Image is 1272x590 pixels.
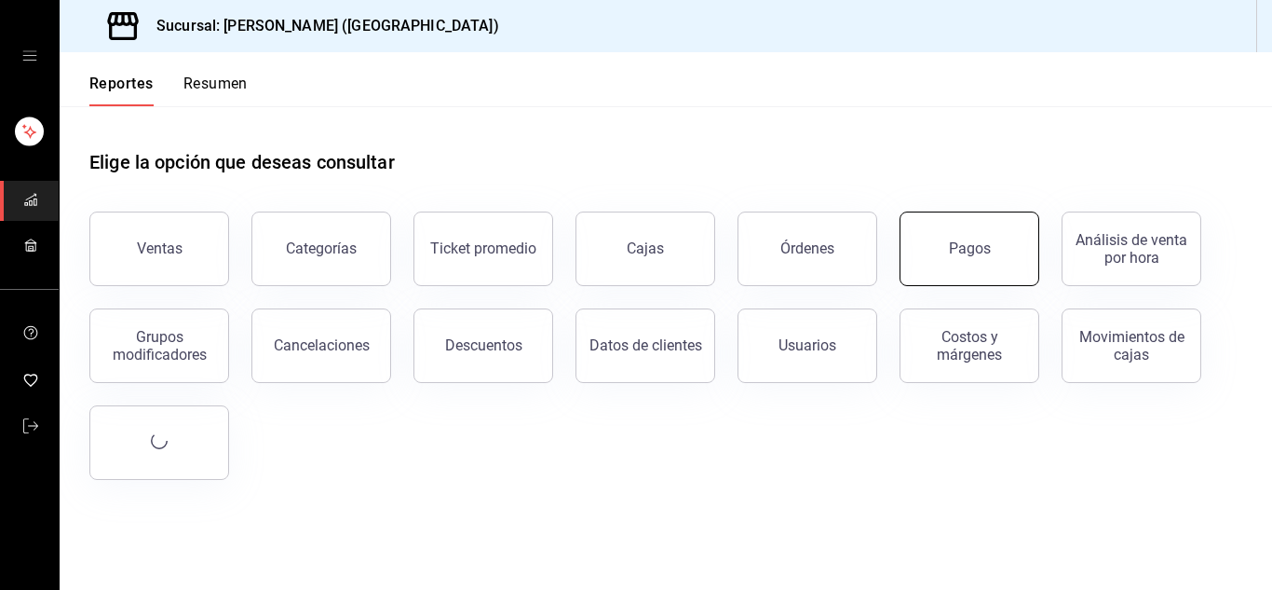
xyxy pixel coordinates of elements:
h1: Elige la opción que deseas consultar [89,148,395,176]
button: Análisis de venta por hora [1062,212,1201,286]
button: Ventas [89,212,229,286]
button: Órdenes [737,212,877,286]
div: Análisis de venta por hora [1074,231,1189,267]
div: Datos de clientes [589,336,702,354]
button: Ticket promedio [413,212,553,286]
div: Ticket promedio [430,240,536,257]
div: navigation tabs [89,75,248,106]
button: Costos y márgenes [900,309,1039,383]
button: Datos de clientes [575,309,715,383]
h3: Sucursal: [PERSON_NAME] ([GEOGRAPHIC_DATA]) [142,15,499,37]
button: Reportes [89,75,154,106]
button: open drawer [22,48,37,63]
div: Cancelaciones [274,336,370,354]
button: Categorías [251,212,391,286]
button: Grupos modificadores [89,309,229,383]
button: Usuarios [737,309,877,383]
button: Resumen [183,75,248,106]
div: Cajas [627,240,664,257]
button: Descuentos [413,309,553,383]
div: Descuentos [445,336,522,354]
div: Costos y márgenes [912,328,1027,364]
div: Pagos [949,240,991,257]
button: Movimientos de cajas [1062,309,1201,383]
div: Usuarios [778,336,836,354]
button: Pagos [900,212,1039,286]
div: Categorías [286,240,357,257]
button: Cajas [575,212,715,286]
div: Grupos modificadores [101,328,217,364]
div: Movimientos de cajas [1074,328,1189,364]
div: Ventas [137,240,183,257]
div: Órdenes [780,240,834,257]
button: Cancelaciones [251,309,391,383]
